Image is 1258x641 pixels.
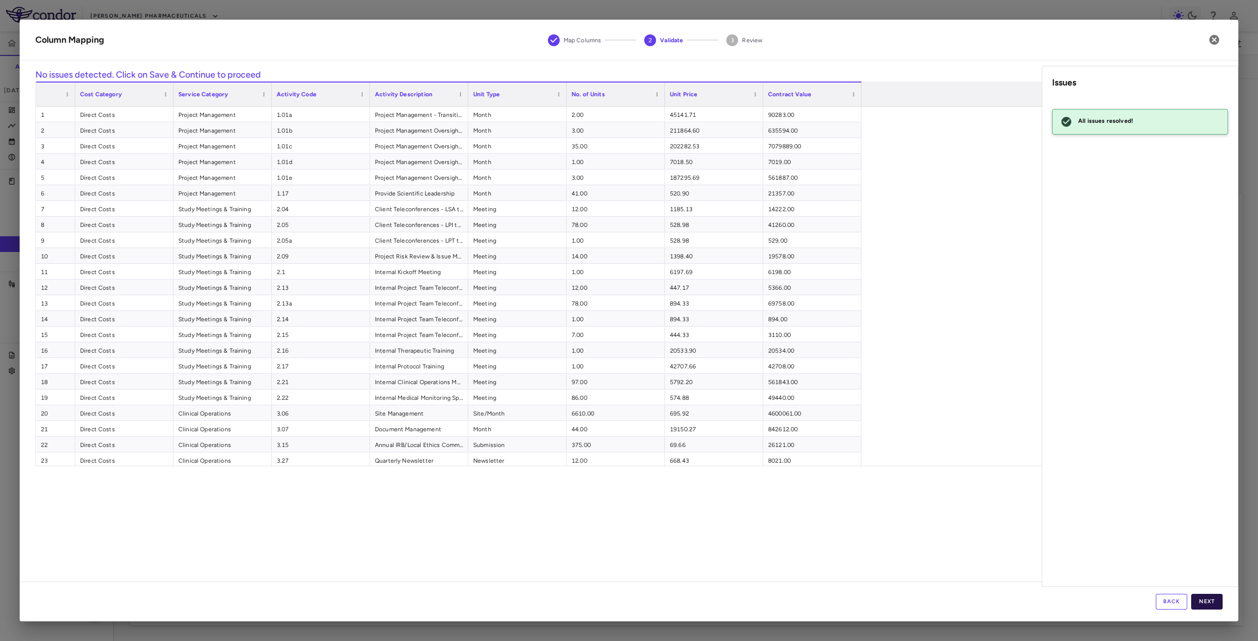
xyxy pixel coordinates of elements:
div: 10 [36,248,75,263]
div: Study Meetings & Training [173,390,272,405]
div: 528.98 [665,217,763,232]
div: 3110.00 [763,327,861,342]
h6: No issues detected. Click on Save & Continue to proceed [35,68,1223,82]
div: Project Management [173,169,272,185]
span: Unit Type [473,91,500,98]
div: Study Meetings & Training [173,279,272,295]
div: 7019.00 [763,154,861,169]
div: Meeting [468,264,567,279]
div: Site Management [370,405,468,420]
div: Submission [468,437,567,452]
div: Study Meetings & Training [173,342,272,358]
div: Direct Costs [75,358,173,373]
div: 21 [36,421,75,436]
div: Study Meetings & Training [173,327,272,342]
div: Direct Costs [75,248,173,263]
div: Direct Costs [75,452,173,468]
div: 2.00 [567,107,665,122]
div: Newsletter [468,452,567,468]
div: 21357.00 [763,185,861,200]
div: Project Management [173,138,272,153]
div: 45141.71 [665,107,763,122]
div: 2.05 [272,217,370,232]
div: Direct Costs [75,107,173,122]
div: Direct Costs [75,311,173,326]
div: Meeting [468,311,567,326]
div: Study Meetings & Training [173,311,272,326]
div: 3.27 [272,452,370,468]
div: 668.43 [665,452,763,468]
div: Direct Costs [75,421,173,436]
div: 3.15 [272,437,370,452]
div: 86.00 [567,390,665,405]
div: 2.15 [272,327,370,342]
text: 2 [649,37,652,44]
div: Internal Project Team Teleconferences - LSA to LPI [370,279,468,295]
div: 19 [36,390,75,405]
div: 8 [36,217,75,232]
span: Cost Category [80,91,122,98]
div: Document Management [370,421,468,436]
span: Activity Description [375,91,432,98]
div: 3.06 [272,405,370,420]
div: 6197.69 [665,264,763,279]
div: Project Management Oversight - Treatment [370,138,468,153]
div: 90283.00 [763,107,861,122]
div: 842612.00 [763,421,861,436]
div: 4 [36,154,75,169]
div: Meeting [468,217,567,232]
div: Project Management [173,122,272,138]
div: Meeting [468,390,567,405]
div: Internal Protocol Training [370,358,468,373]
button: Back [1156,594,1187,610]
div: 35.00 [567,138,665,153]
div: 12.00 [567,279,665,295]
div: 12.00 [567,452,665,468]
span: Contract Value [768,91,811,98]
div: 2.22 [272,390,370,405]
div: 1.00 [567,232,665,248]
div: 561843.00 [763,374,861,389]
div: Annual IRB/Local Ethics Committee Renewals [370,437,468,452]
div: 5 [36,169,75,185]
div: 14222.00 [763,201,861,216]
div: Direct Costs [75,390,173,405]
div: 3.07 [272,421,370,436]
div: Clinical Operations [173,452,272,468]
div: 520.90 [665,185,763,200]
div: Month [468,169,567,185]
div: 1.01c [272,138,370,153]
div: 447.17 [665,279,763,295]
div: 2.16 [272,342,370,358]
span: Map Columns [564,36,601,45]
div: Direct Costs [75,327,173,342]
div: 20534.00 [763,342,861,358]
div: Project Risk Review & Issue Management Meeting [370,248,468,263]
div: Meeting [468,201,567,216]
div: 1 [36,107,75,122]
div: 42708.00 [763,358,861,373]
div: Study Meetings & Training [173,232,272,248]
div: 6 [36,185,75,200]
div: 78.00 [567,217,665,232]
div: Direct Costs [75,342,173,358]
div: All issues resolved! [1078,112,1133,131]
div: 19578.00 [763,248,861,263]
div: Client Teleconferences - LPT to LPO [370,232,468,248]
div: Month [468,138,567,153]
div: Quarterly Newsletter [370,452,468,468]
div: Project Management [173,107,272,122]
div: Direct Costs [75,217,173,232]
div: Month [468,122,567,138]
div: 69758.00 [763,295,861,310]
div: Meeting [468,342,567,358]
div: Project Management - Transition [370,107,468,122]
div: Direct Costs [75,405,173,420]
div: 5366.00 [763,279,861,295]
div: 1.00 [567,342,665,358]
div: 41.00 [567,185,665,200]
div: 19150.27 [665,421,763,436]
button: Validate [636,23,691,58]
div: Internal Clinical Operations Meetings [370,374,468,389]
div: 211864.60 [665,122,763,138]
